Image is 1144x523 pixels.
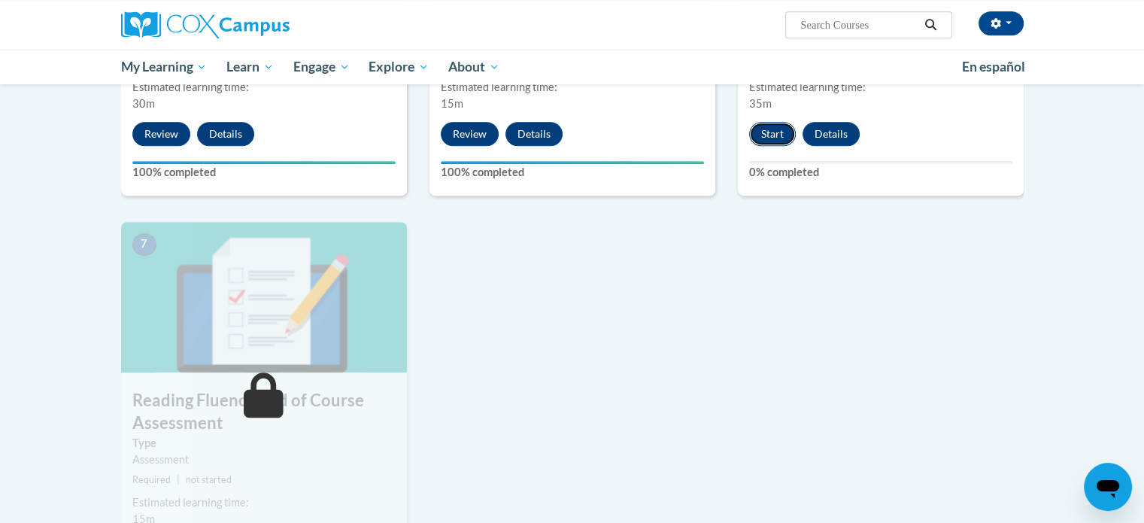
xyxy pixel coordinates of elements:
label: 0% completed [749,164,1012,181]
a: My Learning [111,50,217,84]
a: En español [952,51,1035,83]
span: 7 [132,233,156,256]
label: 100% completed [441,164,704,181]
span: Required [132,474,171,485]
div: Assessment [132,452,396,468]
span: En español [962,59,1025,74]
div: Main menu [99,50,1046,84]
span: About [448,58,499,76]
div: Your progress [132,161,396,164]
input: Search Courses [799,16,919,34]
button: Review [132,122,190,146]
label: 100% completed [132,164,396,181]
a: About [438,50,509,84]
button: Review [441,122,499,146]
div: Estimated learning time: [132,494,396,511]
span: Explore [369,58,429,76]
div: Estimated learning time: [441,79,704,96]
button: Account Settings [979,11,1024,35]
a: Cox Campus [121,11,407,38]
button: Search [919,16,942,34]
button: Details [505,122,563,146]
a: Learn [217,50,284,84]
img: Course Image [121,222,407,372]
span: 30m [132,97,155,110]
span: 35m [749,97,772,110]
span: not started [186,474,232,485]
button: Details [197,122,254,146]
iframe: Button to launch messaging window [1084,463,1132,511]
span: | [177,474,180,485]
a: Explore [359,50,438,84]
div: Estimated learning time: [132,79,396,96]
span: Learn [226,58,274,76]
span: 15m [441,97,463,110]
label: Type [132,435,396,452]
h3: Reading Fluency End of Course Assessment [121,389,407,436]
div: Estimated learning time: [749,79,1012,96]
a: Engage [284,50,360,84]
div: Your progress [441,161,704,164]
button: Start [749,122,796,146]
img: Cox Campus [121,11,290,38]
button: Details [803,122,860,146]
span: Engage [293,58,350,76]
span: My Learning [120,58,207,76]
